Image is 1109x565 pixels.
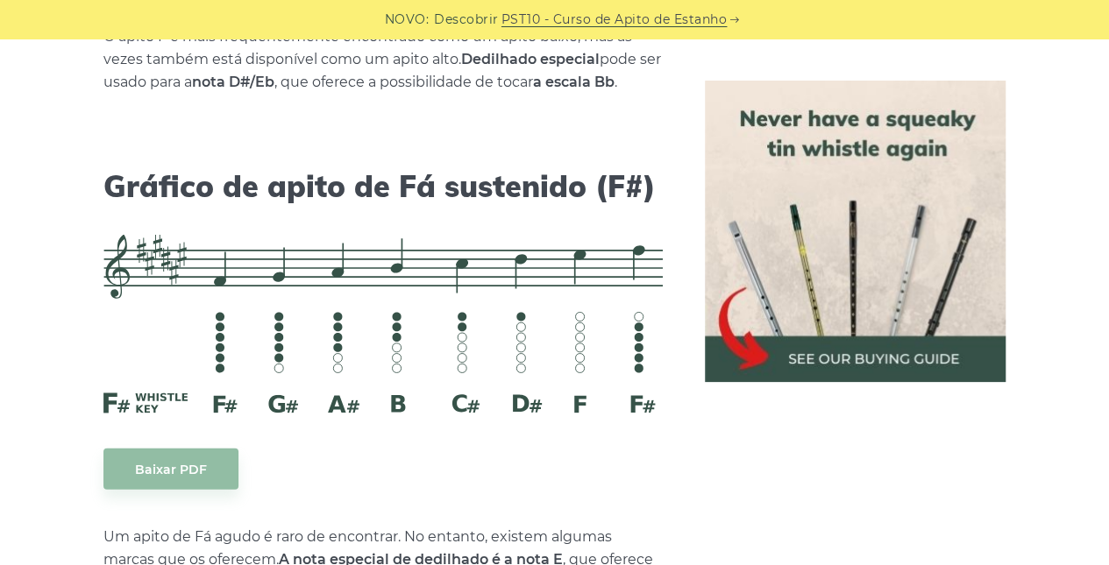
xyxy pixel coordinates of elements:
[103,448,238,490] a: Baixar PDF
[103,169,663,205] h2: Gráfico de apito de Fá sustenido (F#)
[705,81,1006,382] img: Guia de compra de apito de lata
[501,10,728,30] a: PST10 - Curso de Apito de Estanho
[533,74,615,90] strong: a escala Bb
[501,11,728,27] font: PST10 - Curso de Apito de Estanho
[103,25,663,94] p: O apito F é mais frequentemente encontrado como um apito baixo, mas às vezes também está disponív...
[434,10,499,30] span: Descobrir
[192,74,274,90] strong: nota D#/Eb
[461,51,600,67] strong: Dedilhado especial
[385,10,430,30] span: NOVO:
[103,235,663,413] img: Fá sustenido (F#) Gráfico de dedilhado de apito e notas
